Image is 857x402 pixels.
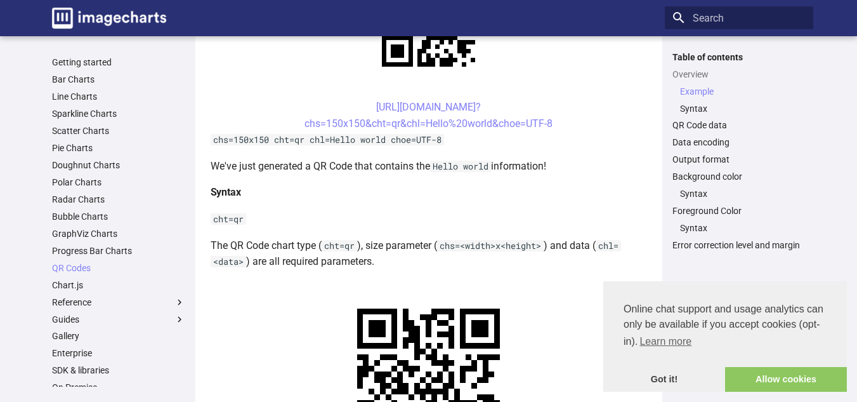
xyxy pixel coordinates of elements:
[52,314,185,325] label: Guides
[52,365,185,376] a: SDK & libraries
[52,262,185,274] a: QR Codes
[52,91,185,102] a: Line Charts
[437,240,544,251] code: chs=<width>x<height>
[672,69,806,80] a: Overview
[52,142,185,154] a: Pie Charts
[672,137,806,148] a: Data encoding
[52,8,166,29] img: logo
[52,279,185,291] a: Chart.js
[52,330,185,342] a: Gallery
[52,57,185,68] a: Getting started
[52,297,185,308] label: Reference
[672,188,806,199] nav: Background color
[672,154,806,165] a: Output format
[672,222,806,234] nav: Foreground Color
[665,6,813,29] input: Search
[52,177,185,188] a: Polar Charts
[680,86,806,97] a: Example
[680,188,806,199] a: Syntax
[672,86,806,114] nav: Overview
[672,119,806,131] a: QR Code data
[680,222,806,234] a: Syntax
[52,228,185,239] a: GraphViz Charts
[211,158,647,175] p: We've just generated a QR Code that contains the information!
[52,194,185,205] a: Radar Charts
[52,245,185,257] a: Progress Bar Charts
[430,161,491,172] code: Hello world
[211,238,647,270] p: The QR Code chart type ( ), size parameter ( ) and data ( ) are all required parameters.
[47,3,171,34] a: Image-Charts documentation
[52,74,185,85] a: Bar Charts
[322,240,357,251] code: cht=qr
[672,205,806,217] a: Foreground Color
[211,213,246,225] code: cht=qr
[603,281,847,392] div: cookieconsent
[665,51,813,251] nav: Table of contents
[52,211,185,222] a: Bubble Charts
[665,51,813,63] label: Table of contents
[680,103,806,114] a: Syntax
[725,367,847,392] a: allow cookies
[52,347,185,359] a: Enterprise
[211,134,444,145] code: chs=150x150 cht=qr chl=Hello world choe=UTF-8
[52,159,185,171] a: Doughnut Charts
[52,382,185,393] a: On Premise
[638,332,693,351] a: learn more about cookies
[672,171,806,182] a: Background color
[304,101,553,130] a: [URL][DOMAIN_NAME]?chs=150x150&cht=qr&chl=Hello%20world&choe=UTF-8
[603,367,725,392] a: dismiss cookie message
[52,108,185,119] a: Sparkline Charts
[211,184,647,201] h4: Syntax
[672,239,806,251] a: Error correction level and margin
[52,125,185,137] a: Scatter Charts
[624,302,827,351] span: Online chat support and usage analytics can only be available if you accept cookies (opt-in).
